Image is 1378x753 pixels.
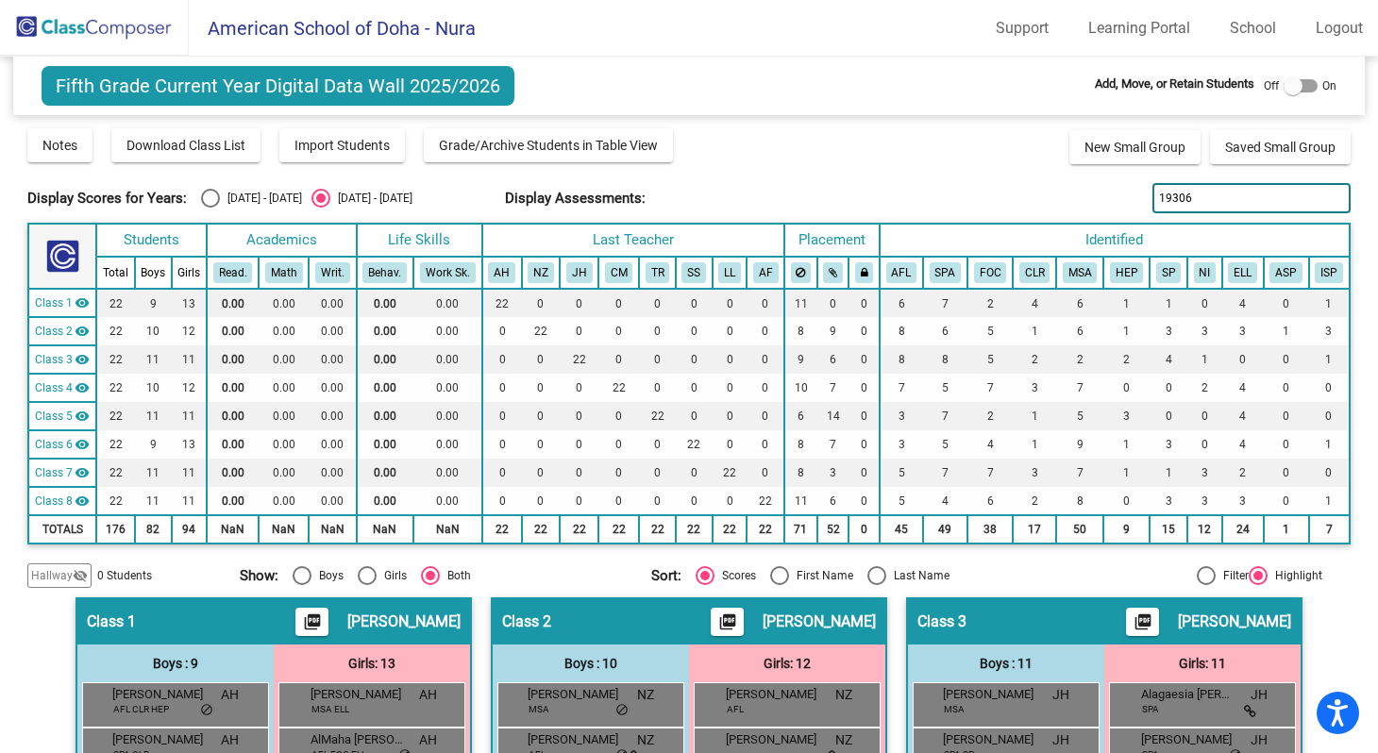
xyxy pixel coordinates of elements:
td: 0 [1150,402,1187,430]
span: Notes [42,138,77,153]
td: 0 [560,289,598,317]
th: Non Independent Work Habits [1187,257,1222,289]
td: 0 [482,317,522,345]
th: Keep away students [784,257,817,289]
button: Saved Small Group [1210,130,1351,164]
button: Print Students Details [711,608,744,636]
td: 0.00 [309,402,356,430]
td: 0 [639,289,676,317]
td: 0 [1187,289,1222,317]
span: Off [1264,77,1279,94]
button: Work Sk. [420,262,476,283]
button: LL [718,262,741,283]
td: 1 [1264,317,1309,345]
td: 0 [1309,402,1350,430]
td: 0.00 [259,289,309,317]
mat-icon: picture_as_pdf [301,612,324,639]
button: New Small Group [1069,130,1201,164]
td: 1 [1103,289,1150,317]
mat-radio-group: Select an option [201,189,412,208]
button: AF [753,262,779,283]
button: SS [681,262,706,283]
td: 1 [1309,345,1350,374]
td: 0 [1150,374,1187,402]
td: 7 [923,289,967,317]
td: 6 [1056,289,1103,317]
td: 0 [747,402,784,430]
td: 0 [676,289,713,317]
td: 0.00 [357,402,413,430]
td: 0.00 [207,345,259,374]
td: 0.00 [357,317,413,345]
td: 4 [1222,289,1264,317]
td: 0 [560,459,598,487]
td: 0 [676,374,713,402]
td: 0 [713,317,748,345]
button: SP [1156,262,1182,283]
td: 9 [135,430,172,459]
td: 1 [1309,430,1350,459]
td: 3 [1309,317,1350,345]
span: Download Class List [126,138,245,153]
td: 4 [1150,345,1187,374]
td: 0 [522,459,561,487]
td: 4 [1222,402,1264,430]
td: 0 [560,402,598,430]
td: 4 [1222,374,1264,402]
th: Modern Standard Arabic [1056,257,1103,289]
td: 0.00 [413,345,482,374]
td: 5 [967,317,1013,345]
td: 1 [1103,317,1150,345]
td: 0 [482,345,522,374]
td: 0.00 [413,289,482,317]
td: 5 [1056,402,1103,430]
th: Students [96,224,207,257]
th: Life Skills [357,224,482,257]
td: 0 [849,345,880,374]
th: Arabic Foreign Language [880,257,923,289]
td: 8 [784,317,817,345]
td: 3 [1013,374,1056,402]
td: Sarah Smith - No Class Name [28,430,96,459]
td: 0 [713,402,748,430]
span: Import Students [294,138,390,153]
td: 0 [817,289,849,317]
div: [DATE] - [DATE] [220,190,302,207]
td: 0.00 [207,374,259,402]
td: 2 [967,289,1013,317]
td: 11 [135,459,172,487]
th: Focus concerns [967,257,1013,289]
td: 6 [880,289,923,317]
td: 6 [817,345,849,374]
td: 3 [1103,402,1150,430]
td: 4 [967,430,1013,459]
button: Math [265,262,303,283]
td: 0 [598,402,639,430]
th: Chad Martin [598,257,639,289]
td: 2 [1103,345,1150,374]
th: Academics [207,224,357,257]
button: MSA [1063,262,1098,283]
td: 4 [1222,430,1264,459]
button: ISP [1315,262,1343,283]
mat-icon: visibility [75,295,90,310]
td: 0 [560,430,598,459]
td: 0 [598,289,639,317]
mat-icon: visibility [75,352,90,367]
button: Grade/Archive Students in Table View [424,128,673,162]
td: 8 [880,345,923,374]
mat-icon: visibility [75,437,90,452]
td: 10 [135,317,172,345]
th: English Language Learner [1222,257,1264,289]
button: Print Students Details [295,608,328,636]
td: LilliAnn Lucas - No Class Name [28,459,96,487]
th: Nick Zarter [522,257,561,289]
span: New Small Group [1084,140,1185,155]
span: Saved Small Group [1225,140,1336,155]
td: 0.00 [413,374,482,402]
a: Logout [1301,13,1378,43]
td: 0.00 [207,402,259,430]
span: On [1322,77,1336,94]
td: 22 [96,289,134,317]
span: Class 5 [35,408,73,425]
